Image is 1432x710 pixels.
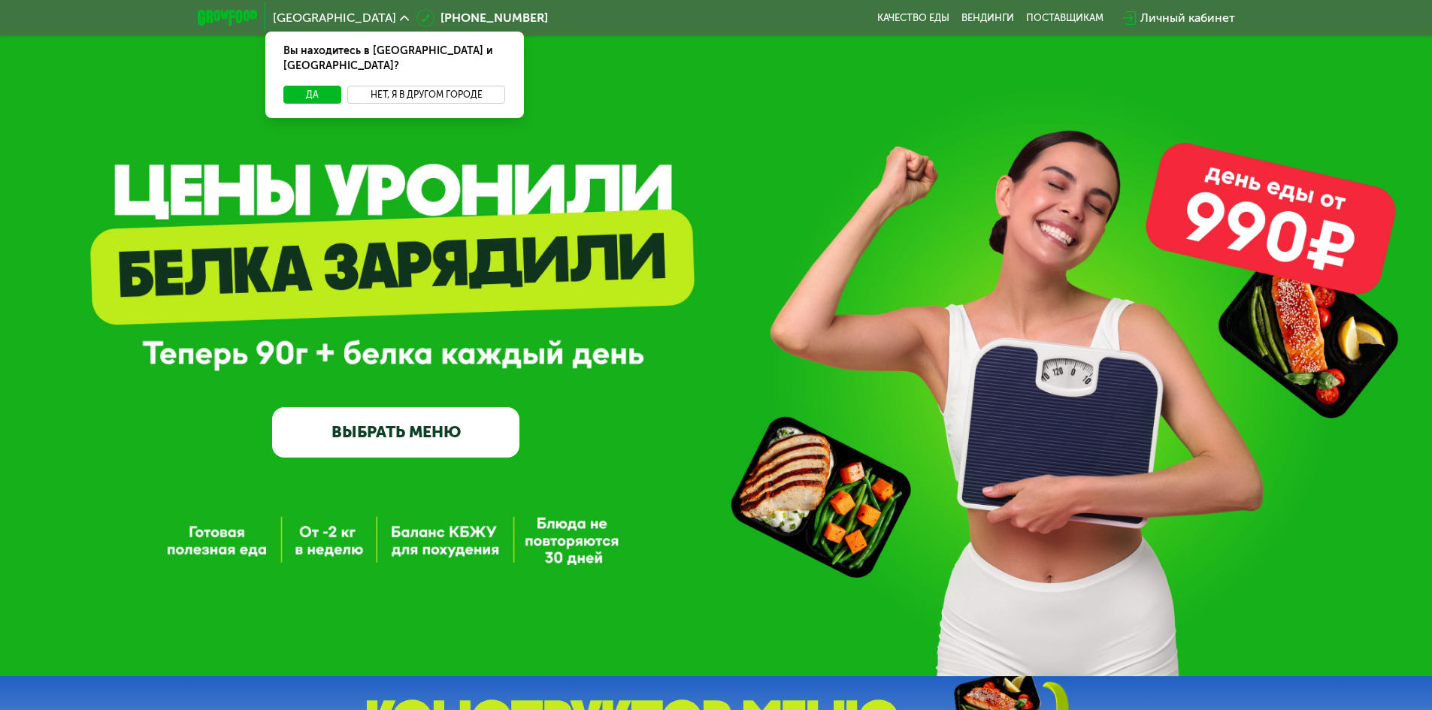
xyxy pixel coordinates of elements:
[961,12,1014,24] a: Вендинги
[272,407,519,457] a: ВЫБРАТЬ МЕНЮ
[273,12,396,24] span: [GEOGRAPHIC_DATA]
[877,12,949,24] a: Качество еды
[1026,12,1104,24] div: поставщикам
[265,32,524,86] div: Вы находитесь в [GEOGRAPHIC_DATA] и [GEOGRAPHIC_DATA]?
[347,86,506,104] button: Нет, я в другом городе
[1140,9,1235,27] div: Личный кабинет
[283,86,341,104] button: Да
[416,9,548,27] a: [PHONE_NUMBER]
